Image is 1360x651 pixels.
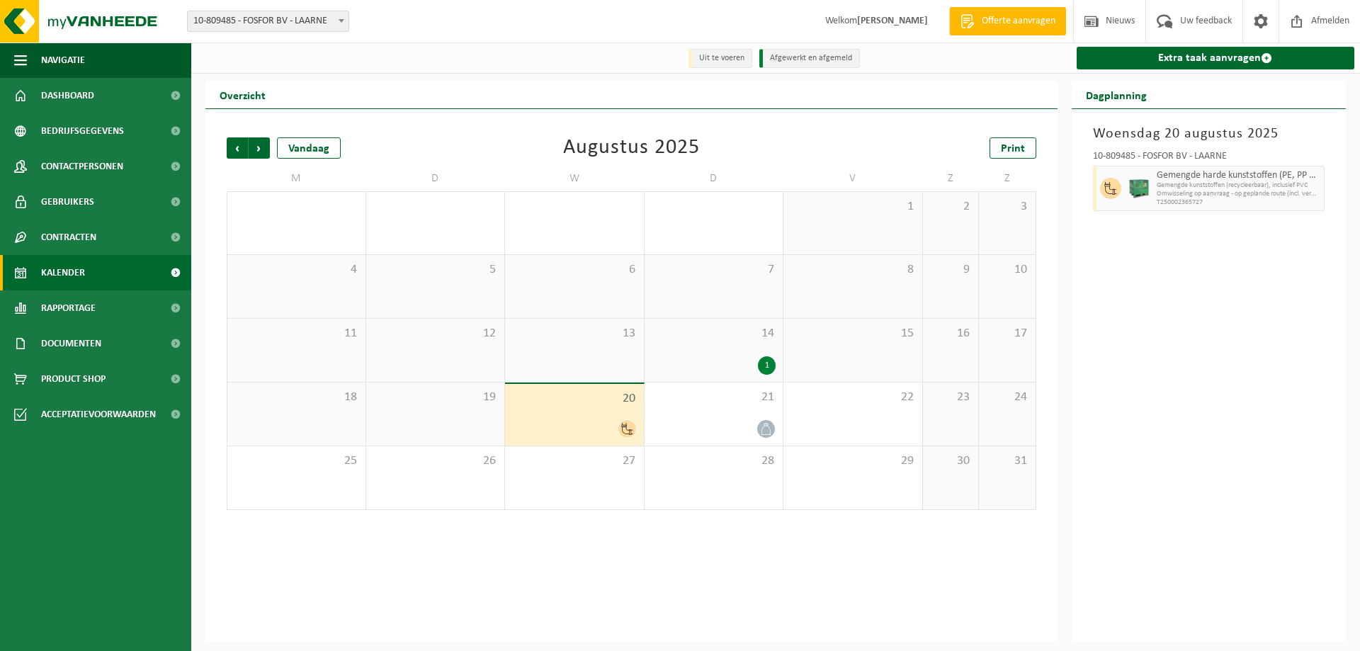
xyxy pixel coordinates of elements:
div: Vandaag [277,137,341,159]
span: Bedrijfsgegevens [41,113,124,149]
span: 1 [790,199,915,215]
a: Print [990,137,1036,159]
span: 10-809485 - FOSFOR BV - LAARNE [188,11,348,31]
td: D [366,166,506,191]
li: Uit te voeren [688,49,752,68]
td: D [645,166,784,191]
span: Vorige [227,137,248,159]
span: 25 [234,453,358,469]
h2: Dagplanning [1072,81,1161,108]
td: Z [923,166,980,191]
span: 15 [790,326,915,341]
span: 22 [790,390,915,405]
h2: Overzicht [205,81,280,108]
span: 10-809485 - FOSFOR BV - LAARNE [187,11,349,32]
span: Documenten [41,326,101,361]
span: 26 [373,453,498,469]
div: 10-809485 - FOSFOR BV - LAARNE [1093,152,1325,166]
span: 19 [373,390,498,405]
span: Gebruikers [41,184,94,220]
span: 21 [652,390,776,405]
span: 28 [652,453,776,469]
span: 17 [986,326,1028,341]
span: Gemengde kunststoffen (recycleerbaar), inclusief PVC [1157,181,1321,190]
span: Dashboard [41,78,94,113]
span: Acceptatievoorwaarden [41,397,156,432]
span: 13 [512,326,637,341]
span: Contactpersonen [41,149,123,184]
span: 24 [986,390,1028,405]
span: 31 [986,453,1028,469]
span: 29 [790,453,915,469]
span: Product Shop [41,361,106,397]
span: 3 [986,199,1028,215]
span: Gemengde harde kunststoffen (PE, PP en PVC), recycleerbaar (industrieel) [1157,170,1321,181]
span: Omwisseling op aanvraag - op geplande route (incl. verwerking) [1157,190,1321,198]
span: 6 [512,262,637,278]
span: 7 [652,262,776,278]
span: 23 [930,390,972,405]
span: 14 [652,326,776,341]
span: Volgende [249,137,270,159]
span: Contracten [41,220,96,255]
span: 9 [930,262,972,278]
strong: [PERSON_NAME] [857,16,928,26]
td: M [227,166,366,191]
span: Offerte aanvragen [978,14,1059,28]
span: Print [1001,143,1025,154]
td: W [505,166,645,191]
h3: Woensdag 20 augustus 2025 [1093,123,1325,145]
span: 10 [986,262,1028,278]
span: 8 [790,262,915,278]
span: 30 [930,453,972,469]
a: Offerte aanvragen [949,7,1066,35]
span: T250002365727 [1157,198,1321,207]
span: 16 [930,326,972,341]
span: 20 [512,391,637,407]
a: Extra taak aanvragen [1077,47,1355,69]
span: Kalender [41,255,85,290]
li: Afgewerkt en afgemeld [759,49,860,68]
img: PB-HB-1400-HPE-GN-01 [1128,178,1150,199]
span: 4 [234,262,358,278]
span: Rapportage [41,290,96,326]
span: 18 [234,390,358,405]
span: 27 [512,453,637,469]
td: Z [979,166,1036,191]
span: Navigatie [41,43,85,78]
span: 5 [373,262,498,278]
div: Augustus 2025 [563,137,700,159]
td: V [783,166,923,191]
span: 11 [234,326,358,341]
span: 12 [373,326,498,341]
div: 1 [758,356,776,375]
span: 2 [930,199,972,215]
